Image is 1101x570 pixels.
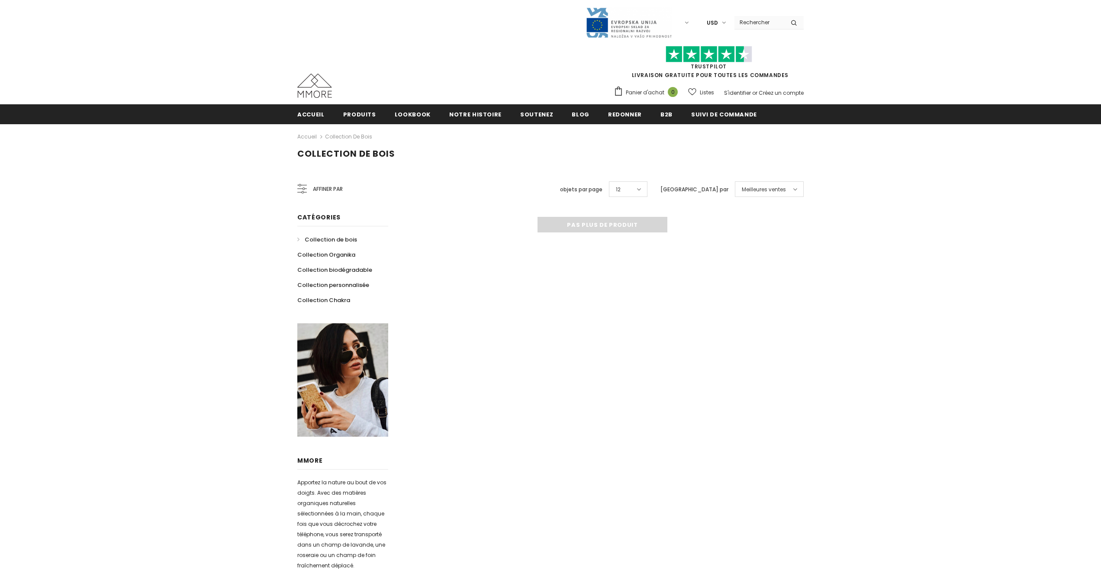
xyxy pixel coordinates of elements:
[297,266,372,274] span: Collection biodégradable
[666,46,752,63] img: Faites confiance aux étoiles pilotes
[616,185,621,194] span: 12
[572,110,589,119] span: Blog
[297,293,350,308] a: Collection Chakra
[700,88,714,97] span: Listes
[572,104,589,124] a: Blog
[449,104,502,124] a: Notre histoire
[343,110,376,119] span: Produits
[297,132,317,142] a: Accueil
[297,232,357,247] a: Collection de bois
[586,7,672,39] img: Javni Razpis
[297,277,369,293] a: Collection personnalisée
[297,110,325,119] span: Accueil
[660,110,673,119] span: B2B
[297,456,323,465] span: MMORE
[297,281,369,289] span: Collection personnalisée
[691,110,757,119] span: Suivi de commande
[297,251,355,259] span: Collection Organika
[691,104,757,124] a: Suivi de commande
[586,19,672,26] a: Javni Razpis
[297,104,325,124] a: Accueil
[297,247,355,262] a: Collection Organika
[395,104,431,124] a: Lookbook
[520,110,553,119] span: soutenez
[752,89,757,97] span: or
[742,185,786,194] span: Meilleures ventes
[707,19,718,27] span: USD
[325,133,372,140] a: Collection de bois
[724,89,751,97] a: S'identifier
[343,104,376,124] a: Produits
[305,235,357,244] span: Collection de bois
[614,50,804,79] span: LIVRAISON GRATUITE POUR TOUTES LES COMMANDES
[614,86,682,99] a: Panier d'achat 0
[626,88,664,97] span: Panier d'achat
[297,262,372,277] a: Collection biodégradable
[734,16,784,29] input: Search Site
[297,296,350,304] span: Collection Chakra
[759,89,804,97] a: Créez un compte
[668,87,678,97] span: 0
[313,184,343,194] span: Affiner par
[449,110,502,119] span: Notre histoire
[660,185,728,194] label: [GEOGRAPHIC_DATA] par
[691,63,727,70] a: TrustPilot
[395,110,431,119] span: Lookbook
[297,74,332,98] img: Cas MMORE
[560,185,602,194] label: objets par page
[297,213,341,222] span: Catégories
[688,85,714,100] a: Listes
[297,148,395,160] span: Collection de bois
[608,104,642,124] a: Redonner
[520,104,553,124] a: soutenez
[608,110,642,119] span: Redonner
[660,104,673,124] a: B2B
